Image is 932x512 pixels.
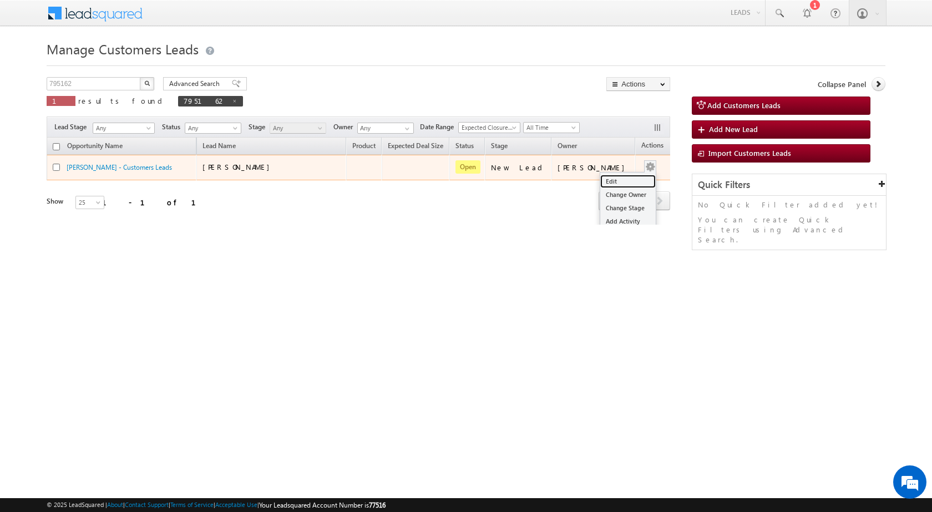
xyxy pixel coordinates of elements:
span: 25 [76,197,105,207]
em: Start Chat [151,342,201,357]
span: © 2025 LeadSquared | | | | | [47,500,386,510]
span: Expected Closure Date [459,123,516,133]
a: Any [270,123,326,134]
textarea: Type your message and hit 'Enter' [14,103,202,332]
span: Stage [491,141,508,150]
span: Any [270,123,323,133]
span: next [650,191,670,210]
a: Any [185,123,241,134]
input: Type to Search [357,123,414,134]
span: 77516 [369,501,386,509]
a: Show All Items [399,123,413,134]
span: Lead Name [197,140,241,154]
a: Any [93,123,155,134]
div: Quick Filters [692,174,886,196]
a: 25 [75,196,104,209]
span: Add New Lead [709,124,758,134]
a: About [107,501,123,508]
span: Product [352,141,376,150]
div: Minimize live chat window [182,6,209,32]
div: Chat with us now [58,58,186,73]
input: Check all records [53,143,60,150]
div: New Lead [491,163,546,173]
span: Advanced Search [169,79,223,89]
span: Collapse Panel [818,79,866,89]
a: [PERSON_NAME] - Customers Leads [67,163,172,171]
a: Stage [485,140,513,154]
span: results found [78,96,166,105]
span: Owner [558,141,577,150]
span: Opportunity Name [67,141,123,150]
span: [PERSON_NAME] [202,162,275,171]
a: All Time [523,122,580,133]
a: Add Activity [600,215,656,228]
span: Status [162,122,185,132]
button: Actions [606,77,670,91]
span: Manage Customers Leads [47,40,199,58]
span: Stage [249,122,270,132]
span: Any [185,123,238,133]
img: Search [144,80,150,86]
span: Any [93,123,151,133]
span: All Time [524,123,576,133]
span: Lead Stage [54,122,91,132]
span: prev [599,191,619,210]
span: Date Range [420,122,458,132]
span: Expected Deal Size [388,141,443,150]
span: Add Customers Leads [707,100,781,110]
a: Edit [600,175,656,188]
div: [PERSON_NAME] [558,163,630,173]
span: Actions [636,139,669,154]
a: Expected Deal Size [382,140,449,154]
span: Open [455,160,480,174]
p: No Quick Filter added yet! [698,200,880,210]
a: prev [599,192,619,210]
div: 1 - 1 of 1 [102,196,209,209]
a: Acceptable Use [215,501,257,508]
span: Your Leadsquared Account Number is [259,501,386,509]
a: Change Owner [600,188,656,201]
a: Contact Support [125,501,169,508]
img: d_60004797649_company_0_60004797649 [19,58,47,73]
a: Change Stage [600,201,656,215]
div: Show [47,196,67,206]
span: Import Customers Leads [708,148,791,158]
a: Expected Closure Date [458,122,520,133]
a: Terms of Service [170,501,214,508]
a: Opportunity Name [62,140,128,154]
span: 795162 [184,96,226,105]
a: Status [450,140,479,154]
p: You can create Quick Filters using Advanced Search. [698,215,880,245]
span: Owner [333,122,357,132]
span: 1 [52,96,70,105]
a: next [650,192,670,210]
